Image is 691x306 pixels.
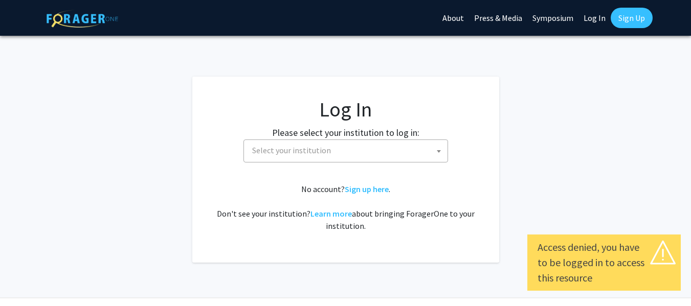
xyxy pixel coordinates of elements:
a: Learn more about bringing ForagerOne to your institution [310,208,352,219]
span: Select your institution [243,139,448,162]
div: No account? . Don't see your institution? about bringing ForagerOne to your institution. [213,183,479,232]
span: Select your institution [248,140,448,161]
h1: Log In [213,97,479,122]
img: ForagerOne Logo [47,10,118,28]
span: Select your institution [252,145,331,155]
a: Sign Up [611,8,653,28]
a: Sign up here [345,184,389,194]
label: Please select your institution to log in: [272,126,419,139]
div: Access denied, you have to be logged in to access this resource [538,240,671,286]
